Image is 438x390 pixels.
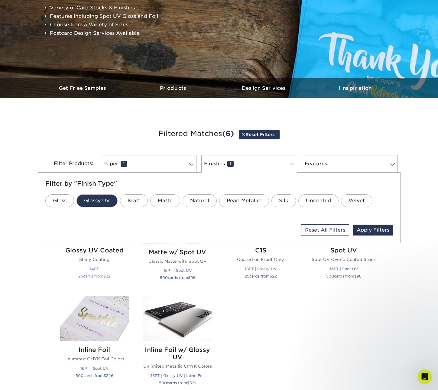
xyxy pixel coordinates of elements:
[310,256,378,262] p: Spot UV Over a Coated Stock
[353,225,393,236] a: Apply Filters
[78,274,83,278] span: 25
[226,256,295,262] p: Coated on Front Only
[160,275,168,280] span: 500
[239,130,280,139] a: Reset Filters
[245,274,249,278] span: 25
[190,275,195,280] span: 98
[120,194,148,207] a: Kraft
[50,4,196,12] li: Variety of Card Stocks & Finishes
[270,274,272,278] span: $
[38,78,128,98] a: Get Free Samples
[60,296,129,341] img: Inline Foil Postcards
[222,129,234,138] span: (6)
[164,268,192,273] small: 16PT | Spot UV
[38,85,128,91] h3: Get Free Samples
[76,194,118,207] a: Glossy UV
[183,194,217,207] a: Natural
[50,29,196,37] li: Postcard Design Services Available
[326,274,362,278] small: cards from
[90,267,99,271] small: 14PT
[190,381,196,385] span: 321
[103,274,106,278] span: $
[310,85,401,91] h3: Inspiration
[60,247,129,254] h2: Glossy UV Coated
[187,381,190,385] span: $
[245,267,277,271] small: 18PT | Glossy UV
[301,224,349,236] a: Reset All Filters
[245,274,277,278] small: cards from
[45,194,74,207] a: Gloss
[106,373,113,378] span: 326
[150,194,180,207] a: Matte
[50,21,196,29] li: Choose from a Variety of Sizes
[226,247,295,254] h2: C1S
[104,373,106,378] span: $
[101,155,196,173] a: Paper1
[201,155,297,173] a: Finishes1
[159,381,196,385] small: cards from
[357,274,362,278] span: 98
[76,373,113,378] small: cards from
[143,363,212,369] p: Unlimited Metallic CMYK Colors
[219,78,310,98] a: Design Services
[219,194,269,207] a: Pearl Metallic
[326,274,334,278] span: 500
[302,155,398,173] a: Features
[298,194,339,207] a: Uncoated
[160,275,195,280] small: cards from
[143,346,212,361] h2: Inline Foil w/ Glossy UV
[143,258,212,264] p: Classic Matte with Spot UV
[60,356,129,362] p: Unlimited CMYK Foil Colors
[143,249,212,256] h2: Matte w/ Spot UV
[271,194,296,207] a: Silk
[151,373,204,378] small: 16PT | Glossy UV | Inline Foil
[341,194,372,207] a: Velvet
[143,296,212,341] img: Inline Foil w/ Glossy UV Postcards
[50,12,196,21] li: Features Including Spot UV Gloss and Foil
[128,85,219,91] h3: Products
[106,274,111,278] span: 22
[417,369,432,384] iframe: Intercom live chat
[76,373,83,378] span: 500
[219,85,310,91] h3: Design Services
[128,78,219,98] a: Products
[159,381,167,385] span: 500
[60,346,129,353] h2: Inline Foil
[38,155,98,173] div: Filter Products:
[42,120,396,148] h3: Filtered Matches
[60,256,129,262] p: Shiny Coating
[354,274,357,278] span: $
[45,180,393,187] h5: Filter by "Finish Type"
[80,366,109,371] small: 16PT | Spot UV
[330,267,358,271] small: 16PT | Spot UV
[310,247,378,254] h2: Spot UV
[310,78,401,98] a: Inspiration
[272,274,277,278] span: 22
[227,161,234,167] span: 1
[78,274,111,278] small: cards from
[188,275,190,280] span: $
[121,161,127,167] span: 1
